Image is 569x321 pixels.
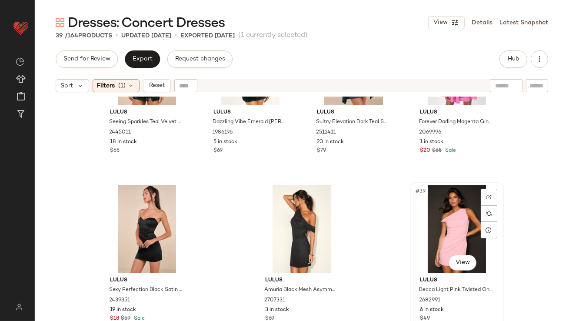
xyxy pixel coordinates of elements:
[419,297,441,304] span: 2682991
[12,19,30,37] img: heart_red.DM2ytmEG.svg
[143,79,171,92] button: Reset
[265,306,289,314] span: 3 in stock
[56,18,64,27] img: svg%3e
[264,286,338,294] span: Amuria Black Mesh Asymmetrical Mini Dress
[67,33,78,39] span: 164
[419,129,441,137] span: 2069996
[180,31,235,40] p: Exported [DATE]
[213,118,286,126] span: Dazzling Vibe Emerald [PERSON_NAME] Sequin Mini Bodycon Dress
[413,185,501,273] img: 2682991_01_hero_2025-07-01.jpg
[16,57,24,66] img: svg%3e
[110,286,183,294] span: Sexy Perfection Black Satin Strapless Bustier Mini Dress
[110,129,131,137] span: 2445011
[132,56,153,63] span: Export
[213,129,233,137] span: 1986196
[103,185,191,273] img: 11797601_2439351.jpg
[507,56,519,63] span: Hub
[258,185,346,273] img: 2707331_01_hero_2025-07-11.jpg
[56,31,112,40] div: Products
[432,147,442,155] span: $65
[419,286,493,294] span: Becca Light Pink Twisted One-Shoulder Mini Dress
[316,129,336,137] span: 2512411
[238,30,308,41] span: (1 currently selected)
[420,138,443,146] span: 1 in stock
[415,187,428,196] span: #39
[110,138,137,146] span: 18 in stock
[63,56,110,63] span: Send for Review
[148,82,165,89] span: Reset
[110,109,184,117] span: Lulus
[472,18,492,27] a: Details
[56,33,67,39] span: 39 /
[167,50,233,68] button: Request changes
[60,81,73,90] span: Sort
[486,194,492,200] img: svg%3e
[175,30,177,41] span: •
[428,16,465,29] button: View
[317,109,390,117] span: Lulus
[443,148,456,154] span: Sale
[499,50,527,68] button: Hub
[213,109,287,117] span: Lulus
[68,15,225,32] span: Dresses: Concert Dresses
[433,19,448,26] span: View
[110,277,184,284] span: Lulus
[56,50,118,68] button: Send for Review
[449,255,476,271] button: View
[420,109,493,117] span: Lulus
[116,30,118,41] span: •
[110,297,130,304] span: 2439351
[125,50,160,68] button: Export
[420,277,494,284] span: Lulus
[213,147,223,155] span: $69
[265,277,339,284] span: Lulus
[97,81,115,90] span: Filters
[175,56,225,63] span: Request changes
[316,118,389,126] span: Sultry Elevation Dark Teal Satin Long Sleeve Cutout Mini Dress
[110,306,136,314] span: 19 in stock
[499,18,548,27] a: Latest Snapshot
[119,81,126,90] span: (1)
[110,147,120,155] span: $65
[121,31,171,40] p: updated [DATE]
[264,297,285,304] span: 2707331
[455,259,470,266] span: View
[317,147,326,155] span: $79
[486,211,492,216] img: svg%3e
[213,138,237,146] span: 5 in stock
[419,118,492,126] span: Forever Darling Magenta Gingham Burnout Tie-Strap Mini Dress
[420,306,444,314] span: 6 in stock
[10,304,27,311] img: svg%3e
[110,118,183,126] span: Seeing Sparkles Teal Velvet Sequin Square Neck Mini Dress
[420,147,430,155] span: $20
[317,138,344,146] span: 23 in stock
